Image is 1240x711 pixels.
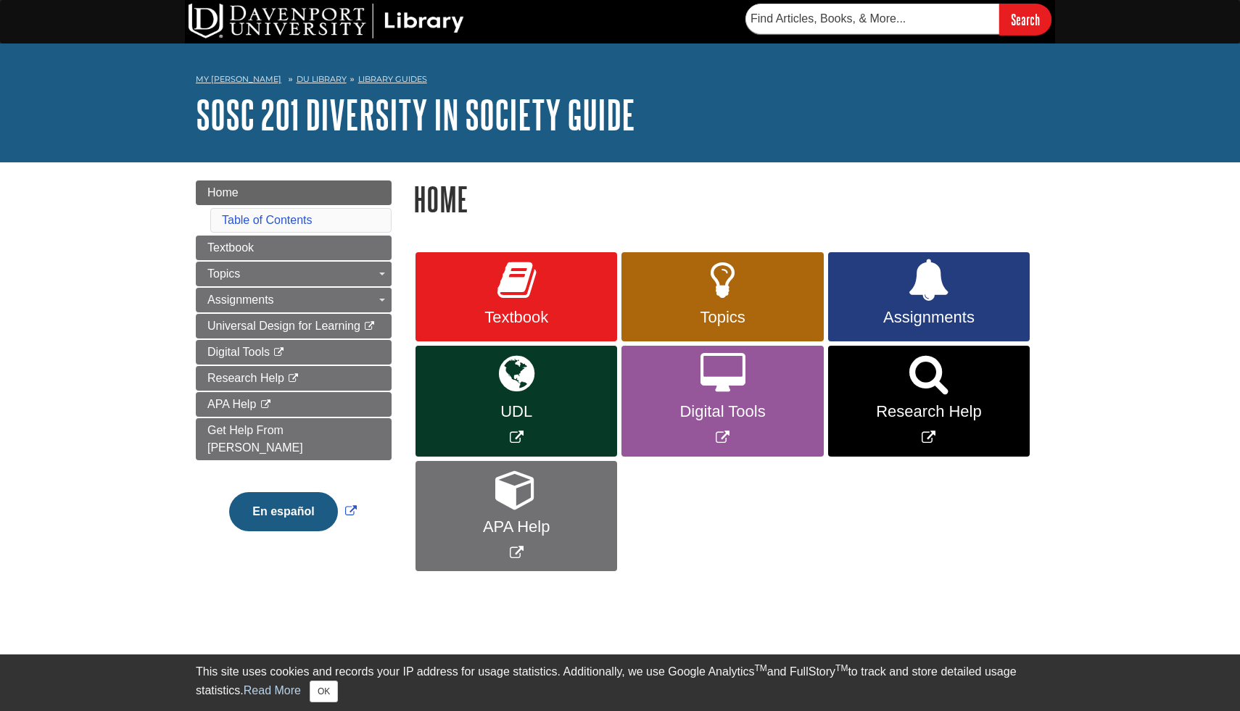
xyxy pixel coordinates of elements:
[828,252,1030,342] a: Assignments
[273,348,285,357] i: This link opens in a new window
[196,180,392,556] div: Guide Page Menu
[745,4,999,34] input: Find Articles, Books, & More...
[413,180,1044,217] h1: Home
[632,308,812,327] span: Topics
[207,372,284,384] span: Research Help
[416,252,617,342] a: Textbook
[222,214,313,226] a: Table of Contents
[207,424,303,454] span: Get Help From [PERSON_NAME]
[196,418,392,460] a: Get Help From [PERSON_NAME]
[196,70,1044,93] nav: breadcrumb
[196,663,1044,702] div: This site uses cookies and records your IP address for usage statistics. Additionally, we use Goo...
[196,73,281,86] a: My [PERSON_NAME]
[835,663,848,673] sup: TM
[999,4,1051,35] input: Search
[196,366,392,391] a: Research Help
[196,288,392,312] a: Assignments
[310,681,338,702] button: Close
[416,346,617,457] a: Link opens in new window
[839,402,1019,421] span: Research Help
[287,374,299,383] i: This link opens in a new window
[839,308,1019,327] span: Assignments
[754,663,766,673] sup: TM
[828,346,1030,457] a: Link opens in new window
[426,517,606,536] span: APA Help
[207,267,240,280] span: Topics
[745,4,1051,35] form: Searches DU Library's articles, books, and more
[229,492,337,531] button: En español
[426,402,606,421] span: UDL
[207,186,239,199] span: Home
[358,74,427,84] a: Library Guides
[297,74,347,84] a: DU Library
[196,262,392,286] a: Topics
[416,461,617,572] a: Link opens in new window
[196,92,635,137] a: SOSC 201 Diversity in Society Guide
[189,4,464,38] img: DU Library
[207,346,270,358] span: Digital Tools
[196,236,392,260] a: Textbook
[363,322,376,331] i: This link opens in a new window
[196,340,392,365] a: Digital Tools
[226,505,360,517] a: Link opens in new window
[207,320,360,332] span: Universal Design for Learning
[207,398,256,410] span: APA Help
[632,402,812,421] span: Digital Tools
[196,180,392,205] a: Home
[196,392,392,417] a: APA Help
[207,294,274,306] span: Assignments
[260,400,272,409] i: This link opens in a new window
[426,308,606,327] span: Textbook
[196,314,392,338] a: Universal Design for Learning
[244,684,301,697] a: Read More
[207,241,254,254] span: Textbook
[621,346,823,457] a: Link opens in new window
[621,252,823,342] a: Topics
